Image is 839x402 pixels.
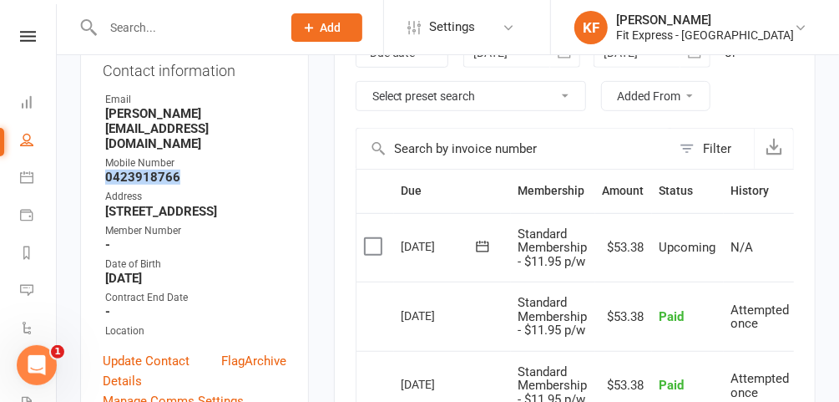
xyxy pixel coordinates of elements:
[703,139,731,159] div: Filter
[660,309,685,324] span: Paid
[511,170,595,212] th: Membership
[105,271,286,286] strong: [DATE]
[671,129,754,169] button: Filter
[429,8,475,46] span: Settings
[105,92,286,108] div: Email
[105,155,286,171] div: Mobile Number
[724,170,823,212] th: History
[51,345,64,359] span: 1
[731,371,790,400] span: Attempted once
[595,282,652,351] td: $53.38
[652,170,724,212] th: Status
[660,240,716,255] span: Upcoming
[660,378,685,393] span: Paid
[105,290,286,306] div: Contract End Date
[105,106,286,151] strong: [PERSON_NAME][EMAIL_ADDRESS][DOMAIN_NAME]
[518,226,588,269] span: Standard Membership - $11.95 p/w
[105,257,286,272] div: Date of Birth
[574,11,608,44] div: KF
[595,213,652,282] td: $53.38
[402,233,478,259] div: [DATE]
[98,16,270,39] input: Search...
[20,85,58,123] a: Dashboard
[321,21,341,34] span: Add
[20,123,58,160] a: People
[20,198,58,236] a: Payments
[105,223,286,239] div: Member Number
[221,351,245,391] a: Flag
[518,295,588,338] span: Standard Membership - $11.95 p/w
[245,351,286,391] a: Archive
[103,56,286,79] h3: Contact information
[17,345,57,385] iframe: Intercom live chat
[356,129,671,169] input: Search by invoice number
[20,236,58,273] a: Reports
[103,351,221,391] a: Update Contact Details
[105,170,286,185] strong: 0423918766
[105,323,286,339] div: Location
[601,81,710,111] button: Added From
[595,170,652,212] th: Amount
[731,240,754,255] span: N/A
[402,303,478,328] div: [DATE]
[402,371,478,397] div: [DATE]
[616,13,794,28] div: [PERSON_NAME]
[105,189,286,205] div: Address
[105,204,286,219] strong: [STREET_ADDRESS]
[105,304,286,319] strong: -
[394,170,511,212] th: Due
[616,28,794,43] div: Fit Express - [GEOGRAPHIC_DATA]
[105,237,286,252] strong: -
[731,303,790,332] span: Attempted once
[291,13,362,42] button: Add
[20,160,58,198] a: Calendar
